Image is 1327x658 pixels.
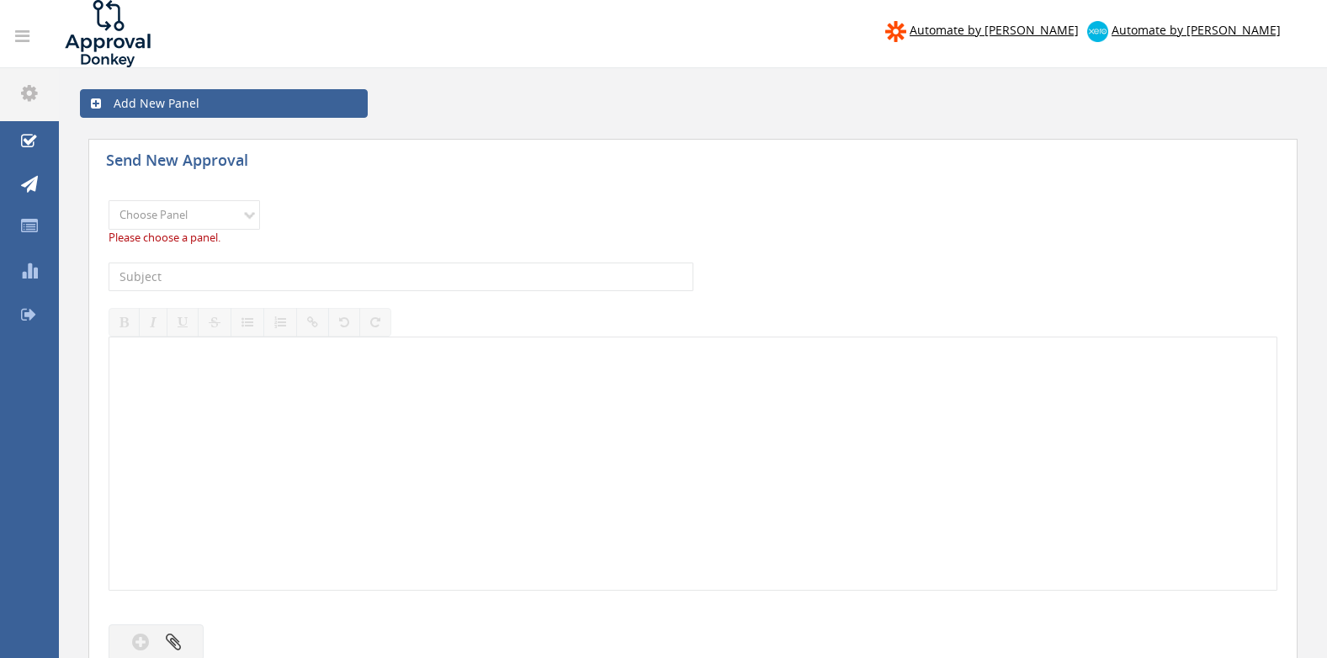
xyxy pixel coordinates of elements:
button: Italic [139,308,167,337]
button: Undo [328,308,360,337]
button: Unordered List [231,308,264,337]
button: Underline [167,308,199,337]
button: Redo [359,308,391,337]
h5: Send New Approval [106,152,401,173]
div: Please choose a panel. [109,230,1277,246]
img: zapier-logomark.png [885,21,906,42]
span: Automate by [PERSON_NAME] [1112,22,1281,38]
button: Ordered List [263,308,297,337]
img: xero-logo.png [1087,21,1108,42]
input: Subject [109,263,693,291]
button: Bold [109,308,140,337]
span: Automate by [PERSON_NAME] [910,22,1079,38]
button: Insert / edit link [296,308,329,337]
button: Strikethrough [198,308,231,337]
a: Add New Panel [80,89,368,118]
